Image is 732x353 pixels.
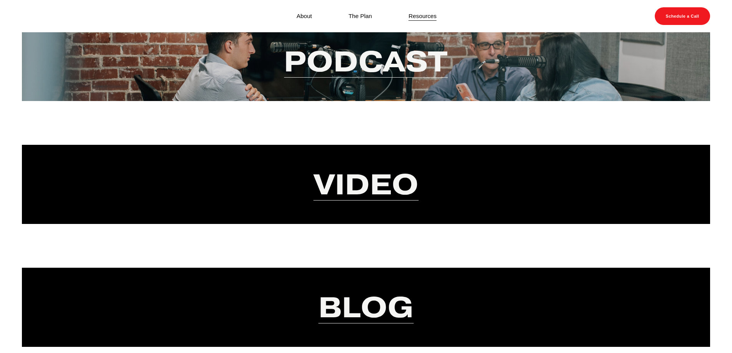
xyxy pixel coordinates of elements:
a: Schedule a Call [655,7,710,25]
a: Resources [408,11,437,21]
img: Discover Blind Spots [22,7,71,25]
a: The Plan [349,11,372,21]
a: Video [314,166,419,203]
a: Podcast [284,43,448,80]
a: About [297,11,312,21]
a: Blog [319,288,414,326]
